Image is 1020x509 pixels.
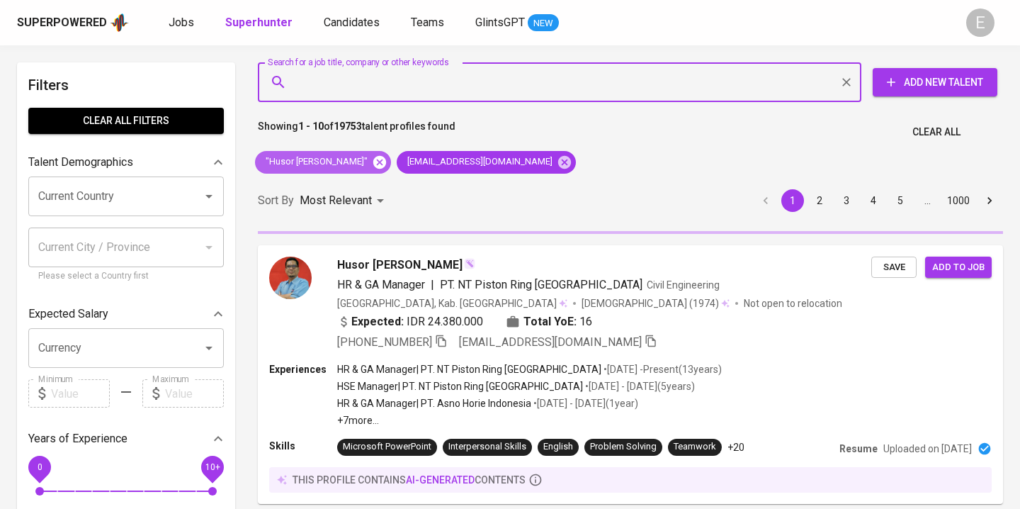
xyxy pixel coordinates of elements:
span: Add New Talent [884,74,986,91]
p: Experiences [269,362,337,376]
div: [EMAIL_ADDRESS][DOMAIN_NAME] [397,151,576,174]
button: Go to page 3 [835,189,858,212]
span: Teams [411,16,444,29]
a: Candidates [324,14,382,32]
button: Open [199,186,219,206]
div: (1974) [582,296,730,311]
span: Husor [PERSON_NAME] [337,257,463,274]
div: … [916,194,939,208]
a: Husor [PERSON_NAME]HR & GA Manager|PT. NT Piston Ring [GEOGRAPHIC_DATA]Civil Engineering[GEOGRAPH... [258,245,1003,504]
span: Clear All [912,123,960,141]
p: Skills [269,439,337,453]
p: this profile contains contents [293,473,526,487]
img: 8d36978b0cc8ddd90f9e843d358def77.jpg [269,257,312,299]
a: Jobs [169,14,197,32]
button: Add New Talent [873,68,997,96]
span: Save [878,259,909,276]
button: Go to next page [978,189,1001,212]
span: 0 [37,462,42,472]
p: Uploaded on [DATE] [883,442,972,456]
span: NEW [528,16,559,30]
p: HSE Manager | PT. NT Piston Ring [GEOGRAPHIC_DATA] [337,379,583,393]
div: Most Relevant [300,188,389,214]
button: Clear [837,72,856,92]
div: "Husor [PERSON_NAME]" [255,151,391,174]
div: Years of Experience [28,425,224,453]
span: 10+ [205,462,220,472]
button: Go to page 4 [862,189,885,212]
div: E [966,9,994,37]
input: Value [51,379,110,408]
span: Jobs [169,16,194,29]
nav: pagination navigation [752,189,1003,212]
b: Expected: [351,313,404,330]
b: 19753 [334,121,362,132]
p: • [DATE] - [DATE] ( 1 year ) [531,396,638,410]
button: Go to page 5 [889,189,912,212]
div: English [543,440,573,454]
span: AI-generated [406,474,475,486]
p: Please select a Country first [38,269,214,284]
button: Go to page 2 [808,189,831,212]
span: GlintsGPT [475,16,525,29]
div: Interpersonal Skills [448,440,526,454]
div: Teamwork [674,440,716,454]
b: Total YoE: [523,313,577,330]
a: Teams [411,14,447,32]
span: Clear All filters [40,112,212,130]
img: magic_wand.svg [464,258,475,269]
p: Resume [839,442,878,456]
p: Showing of talent profiles found [258,119,455,145]
p: HR & GA Manager | PT. NT Piston Ring [GEOGRAPHIC_DATA] [337,362,601,376]
p: • [DATE] - [DATE] ( 5 years ) [583,379,695,393]
div: Talent Demographics [28,148,224,177]
button: Clear All [907,119,966,145]
span: 16 [579,313,592,330]
div: Microsoft PowerPoint [343,440,431,454]
button: Go to page 1000 [943,189,974,212]
p: Most Relevant [300,192,372,209]
h6: Filters [28,74,224,96]
span: [EMAIL_ADDRESS][DOMAIN_NAME] [459,335,642,349]
div: Superpowered [17,15,107,31]
a: GlintsGPT NEW [475,14,559,32]
button: Save [871,257,917,279]
span: [DEMOGRAPHIC_DATA] [582,296,689,311]
p: +7 more ... [337,413,722,427]
span: Civil Engineering [647,279,720,291]
span: [EMAIL_ADDRESS][DOMAIN_NAME] [397,155,561,169]
span: | [431,276,434,293]
p: Sort By [258,192,294,209]
p: HR & GA Manager | PT. Asno Horie Indonesia [337,396,531,410]
button: Add to job [925,257,992,279]
span: Add to job [932,259,985,276]
button: Clear All filters [28,108,224,134]
input: Value [165,379,224,408]
span: Candidates [324,16,380,29]
p: Talent Demographics [28,154,133,171]
span: HR & GA Manager [337,278,425,291]
a: Superhunter [225,14,295,32]
p: • [DATE] - Present ( 13 years ) [601,362,722,376]
button: Open [199,338,219,358]
p: Not open to relocation [744,296,842,311]
img: app logo [110,12,129,33]
p: Expected Salary [28,306,108,323]
div: [GEOGRAPHIC_DATA], Kab. [GEOGRAPHIC_DATA] [337,296,567,311]
b: Superhunter [225,16,293,29]
p: Years of Experience [28,430,127,447]
button: page 1 [781,189,804,212]
span: [PHONE_NUMBER] [337,335,432,349]
div: Expected Salary [28,300,224,328]
div: Problem Solving [590,440,657,454]
p: +20 [727,440,744,454]
span: PT. NT Piston Ring [GEOGRAPHIC_DATA] [440,278,642,291]
div: IDR 24.380.000 [337,313,483,330]
b: 1 - 10 [298,121,324,132]
a: Superpoweredapp logo [17,12,129,33]
span: "Husor [PERSON_NAME]" [255,155,376,169]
